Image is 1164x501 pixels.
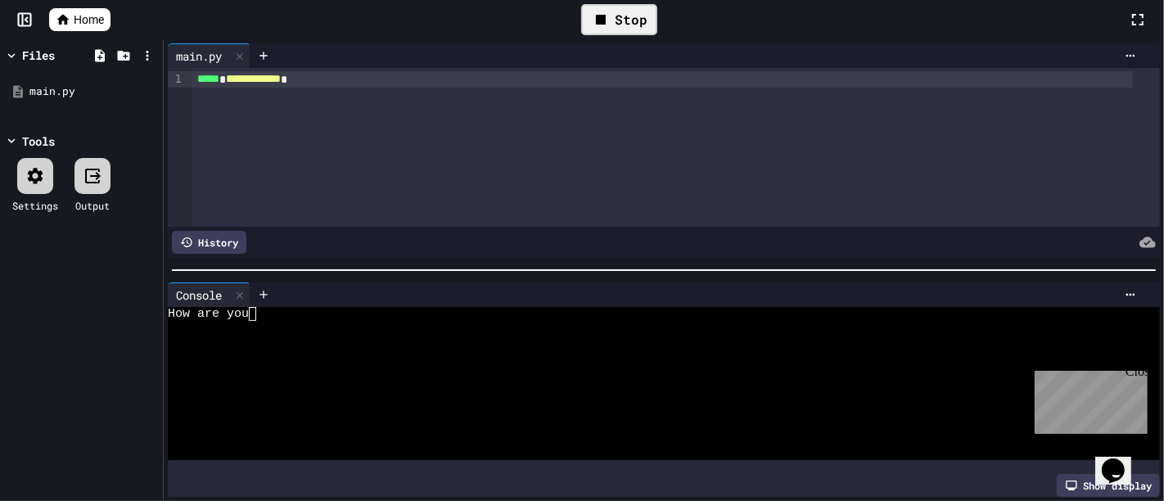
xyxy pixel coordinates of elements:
[168,47,230,65] div: main.py
[22,133,55,150] div: Tools
[1057,474,1160,497] div: Show display
[22,47,55,64] div: Files
[75,198,110,213] div: Output
[168,71,184,88] div: 1
[1095,436,1148,485] iframe: chat widget
[7,7,113,104] div: Chat with us now!Close
[168,282,250,307] div: Console
[1028,364,1148,434] iframe: chat widget
[172,231,246,254] div: History
[168,307,249,321] span: How are you
[168,287,230,304] div: Console
[49,8,111,31] a: Home
[74,11,104,28] span: Home
[29,83,157,100] div: main.py
[168,43,250,68] div: main.py
[12,198,58,213] div: Settings
[581,4,657,35] div: Stop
